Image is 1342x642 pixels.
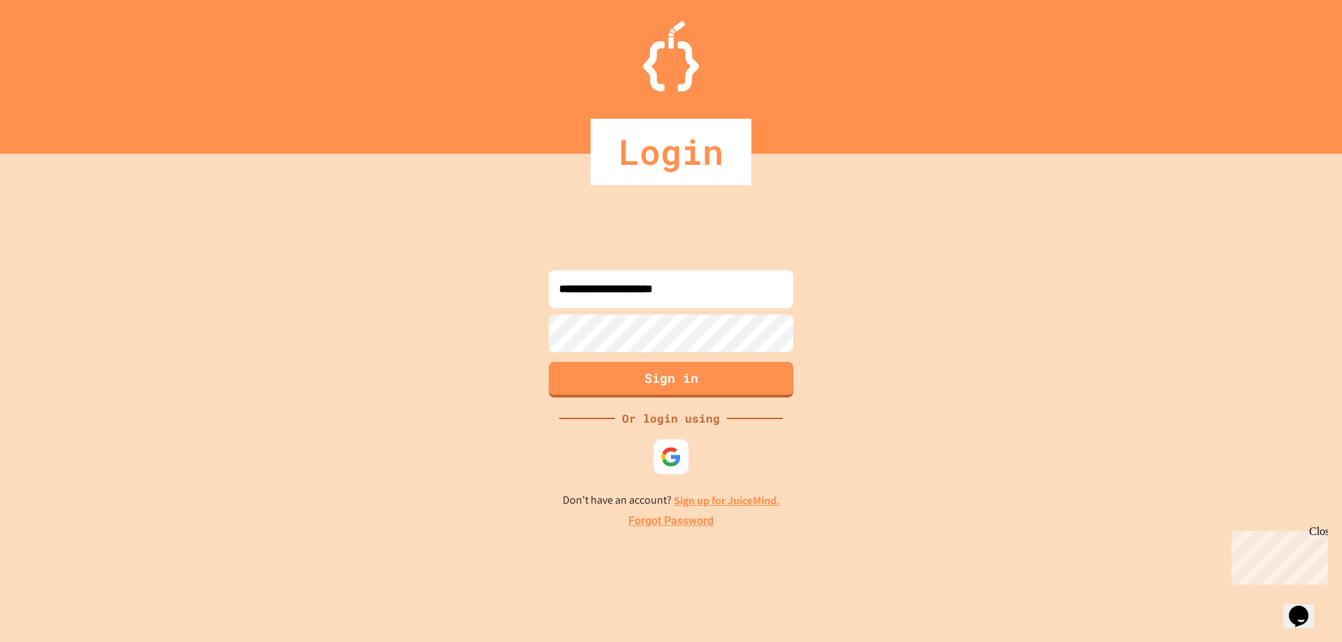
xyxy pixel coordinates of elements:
img: Logo.svg [643,21,699,92]
div: Or login using [615,410,727,427]
div: Chat with us now!Close [6,6,96,89]
button: Sign in [549,362,793,397]
p: Don't have an account? [563,492,780,509]
div: Login [591,119,751,185]
img: google-icon.svg [661,446,681,467]
iframe: chat widget [1283,586,1328,628]
a: Forgot Password [628,513,714,530]
iframe: chat widget [1226,525,1328,585]
a: Sign up for JuiceMind. [674,493,780,508]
